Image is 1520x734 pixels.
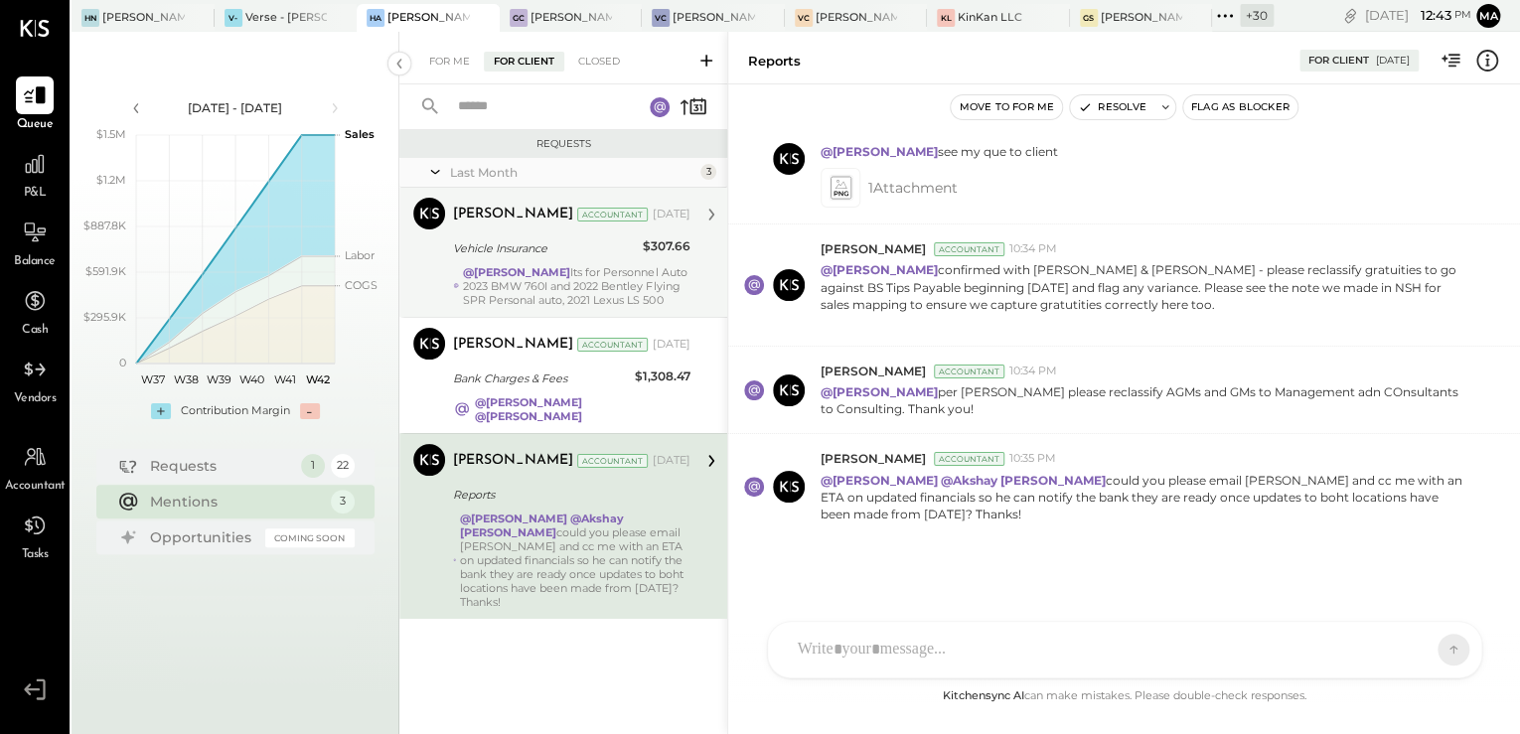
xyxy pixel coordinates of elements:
[265,528,355,547] div: Coming Soon
[1101,10,1183,26] div: [PERSON_NAME] Seaport
[274,372,296,386] text: W41
[1,351,69,408] a: Vendors
[460,512,624,539] strong: @Akshay [PERSON_NAME]
[453,485,684,505] div: Reports
[821,144,938,159] strong: @[PERSON_NAME]
[821,240,926,257] span: [PERSON_NAME]
[475,409,582,423] strong: @[PERSON_NAME]
[748,52,801,71] div: Reports
[1308,54,1369,68] div: For Client
[5,478,66,496] span: Accountant
[577,454,648,468] div: Accountant
[96,127,126,141] text: $1.5M
[300,403,320,419] div: -
[151,99,320,116] div: [DATE] - [DATE]
[653,207,690,222] div: [DATE]
[1,507,69,564] a: Tasks
[700,164,716,180] div: 3
[331,454,355,478] div: 22
[173,372,198,386] text: W38
[102,10,185,26] div: [PERSON_NAME]'s Nashville
[1080,9,1098,27] div: GS
[934,365,1004,378] div: Accountant
[81,9,99,27] div: HN
[510,9,528,27] div: GC
[1340,5,1360,26] div: copy link
[181,403,290,419] div: Contribution Margin
[460,512,690,609] div: could you please email [PERSON_NAME] and cc me with an ETA on updated financials so he can notify...
[1476,4,1500,28] button: Ma
[83,310,126,324] text: $295.9K
[577,338,648,352] div: Accountant
[1376,54,1410,68] div: [DATE]
[140,372,164,386] text: W37
[937,9,955,27] div: KL
[306,372,330,386] text: W42
[463,265,690,307] div: Its for Personnel Auto 2023 BMW 760I and 2022 Bentley Flying SPR Personal auto, 2021 Lexus LS 500
[821,450,926,467] span: [PERSON_NAME]
[14,390,57,408] span: Vendors
[673,10,755,26] div: [PERSON_NAME] Confections - [GEOGRAPHIC_DATA]
[345,127,375,141] text: Sales
[1365,6,1471,25] div: [DATE]
[453,335,573,355] div: [PERSON_NAME]
[1412,6,1451,25] span: 12 : 43
[821,473,938,488] strong: @[PERSON_NAME]
[816,10,898,26] div: [PERSON_NAME] Confections - [GEOGRAPHIC_DATA]
[643,236,690,256] div: $307.66
[653,337,690,353] div: [DATE]
[150,456,291,476] div: Requests
[450,164,695,181] div: Last Month
[453,451,573,471] div: [PERSON_NAME]
[958,10,1022,26] div: KinKan LLC
[635,367,690,386] div: $1,308.47
[345,248,375,262] text: Labor
[301,454,325,478] div: 1
[1009,364,1057,379] span: 10:34 PM
[24,185,47,203] span: P&L
[225,9,242,27] div: V-
[951,95,1062,119] button: Move to for me
[14,253,56,271] span: Balance
[531,10,613,26] div: [PERSON_NAME] Causeway
[17,116,54,134] span: Queue
[821,363,926,379] span: [PERSON_NAME]
[1009,241,1057,257] span: 10:34 PM
[821,261,1470,330] p: confirmed with [PERSON_NAME] & [PERSON_NAME] - please reclassify gratuities to go against BS Tips...
[1454,8,1471,22] span: pm
[151,403,171,419] div: +
[1,438,69,496] a: Accountant
[150,492,321,512] div: Mentions
[484,52,564,72] div: For Client
[821,472,1470,522] p: could you please email [PERSON_NAME] and cc me with an ETA on updated financials so he can notify...
[463,265,570,279] strong: @[PERSON_NAME]
[150,527,255,547] div: Opportunities
[1,145,69,203] a: P&L
[22,322,48,340] span: Cash
[1009,451,1056,467] span: 10:35 PM
[821,262,938,277] strong: @[PERSON_NAME]
[568,52,630,72] div: Closed
[1183,95,1297,119] button: Flag as Blocker
[821,143,1058,160] p: see my que to client
[868,168,958,208] span: 1 Attachment
[409,137,717,151] div: Requests
[345,278,378,292] text: COGS
[96,173,126,187] text: $1.2M
[83,219,126,232] text: $887.8K
[1070,95,1153,119] button: Resolve
[419,52,480,72] div: For Me
[941,473,1106,488] strong: @Akshay [PERSON_NAME]
[245,10,328,26] div: Verse - [PERSON_NAME] Lankershim LLC
[934,452,1004,466] div: Accountant
[460,512,567,525] strong: @[PERSON_NAME]
[1,214,69,271] a: Balance
[453,205,573,224] div: [PERSON_NAME]
[821,384,938,399] strong: @[PERSON_NAME]
[85,264,126,278] text: $591.9K
[577,208,648,221] div: Accountant
[934,242,1004,256] div: Accountant
[1,282,69,340] a: Cash
[453,368,629,388] div: Bank Charges & Fees
[652,9,670,27] div: VC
